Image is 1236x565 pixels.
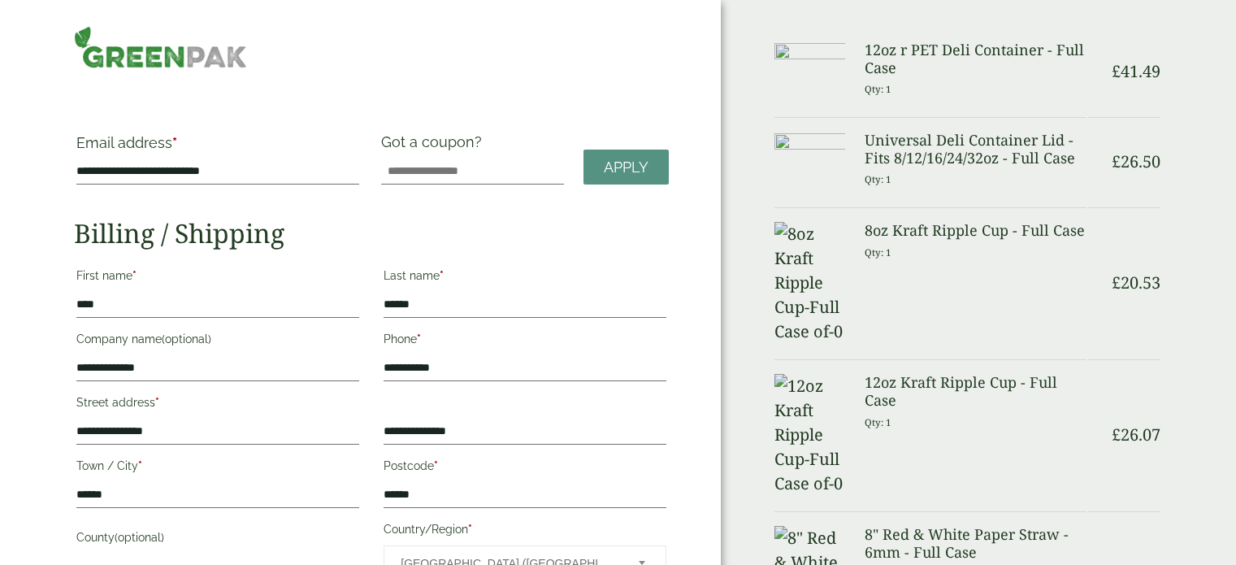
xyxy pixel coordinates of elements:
label: First name [76,264,359,292]
h2: Billing / Shipping [74,218,669,249]
span: Apply [604,159,648,176]
label: Postcode [384,454,666,482]
span: (optional) [115,531,164,544]
abbr: required [417,332,421,346]
abbr: required [155,396,159,409]
label: Last name [384,264,666,292]
a: Apply [583,150,669,185]
img: GreenPak Supplies [74,26,246,68]
label: Phone [384,328,666,355]
label: Company name [76,328,359,355]
abbr: required [138,459,142,472]
label: Email address [76,136,359,159]
abbr: required [434,459,438,472]
abbr: required [440,269,444,282]
label: Got a coupon? [381,133,488,159]
abbr: required [132,269,137,282]
abbr: required [172,134,177,151]
label: Town / City [76,454,359,482]
span: (optional) [162,332,211,346]
label: County [76,526,359,554]
label: Street address [76,391,359,419]
label: Country/Region [384,518,666,545]
abbr: required [468,523,472,536]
